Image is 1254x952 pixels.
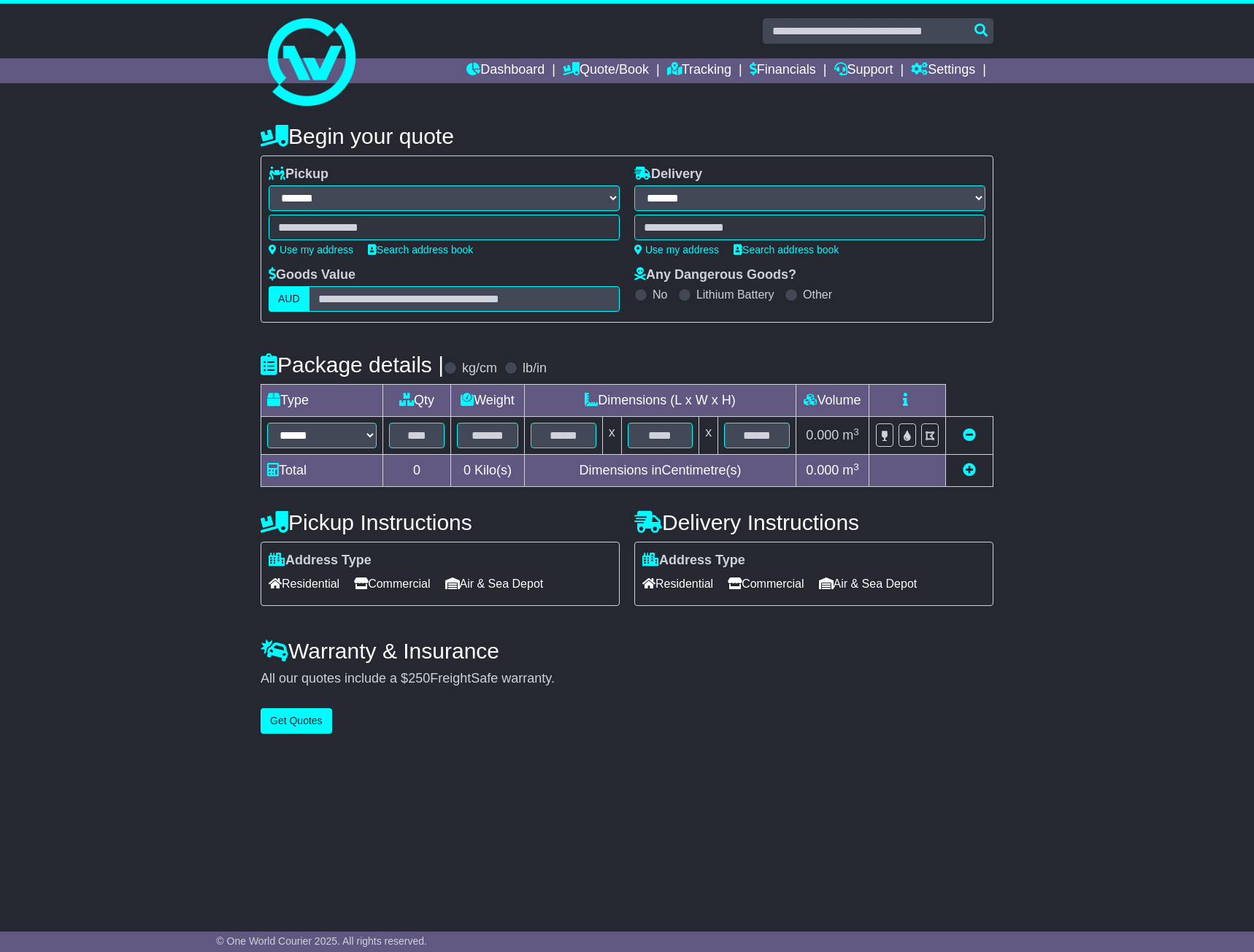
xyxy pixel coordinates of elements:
[642,572,713,595] span: Residential
[269,166,328,183] label: Pickup
[834,58,893,83] a: Support
[216,935,427,947] span: © One World Courier 2025. All rights reserved.
[842,428,859,442] span: m
[667,58,731,83] a: Tracking
[819,572,918,595] span: Air & Sea Depot
[269,572,339,595] span: Residential
[634,510,993,534] h4: Delivery Instructions
[261,124,993,148] h4: Begin your quote
[963,428,976,442] a: Remove this item
[261,385,383,417] td: Type
[269,286,309,312] label: AUD
[806,463,839,477] span: 0.000
[451,455,525,487] td: Kilo(s)
[261,639,993,663] h4: Warranty & Insurance
[269,553,372,569] label: Address Type
[634,244,719,256] a: Use my address
[524,385,796,417] td: Dimensions (L x W x H)
[368,244,473,256] a: Search address book
[466,58,545,83] a: Dashboard
[383,385,451,417] td: Qty
[524,455,796,487] td: Dimensions in Centimetre(s)
[523,361,547,377] label: lb/in
[445,572,544,595] span: Air & Sea Depot
[261,671,993,687] div: All our quotes include a $ FreightSafe warranty.
[602,417,621,455] td: x
[796,385,869,417] td: Volume
[842,463,859,477] span: m
[699,417,718,455] td: x
[728,572,804,595] span: Commercial
[354,572,430,595] span: Commercial
[806,428,839,442] span: 0.000
[853,426,859,437] sup: 3
[653,288,667,302] label: No
[451,385,525,417] td: Weight
[463,463,471,477] span: 0
[462,361,497,377] label: kg/cm
[269,244,353,256] a: Use my address
[803,288,832,302] label: Other
[261,353,444,377] h4: Package details |
[261,510,620,534] h4: Pickup Instructions
[563,58,649,83] a: Quote/Book
[911,58,975,83] a: Settings
[269,267,355,283] label: Goods Value
[634,267,796,283] label: Any Dangerous Goods?
[853,461,859,472] sup: 3
[963,463,976,477] a: Add new item
[261,455,383,487] td: Total
[696,288,774,302] label: Lithium Battery
[383,455,451,487] td: 0
[734,244,839,256] a: Search address book
[408,671,430,686] span: 250
[642,553,745,569] label: Address Type
[750,58,816,83] a: Financials
[634,166,702,183] label: Delivery
[261,708,332,734] button: Get Quotes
